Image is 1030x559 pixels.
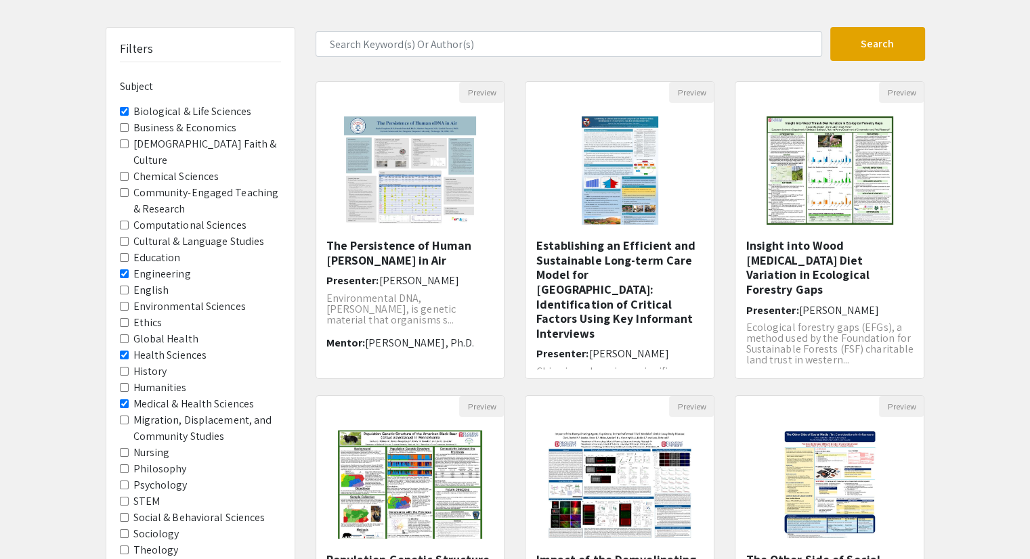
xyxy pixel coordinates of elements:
label: Cultural & Language Studies [133,233,265,250]
label: [DEMOGRAPHIC_DATA] Faith & Culture [133,136,281,169]
img: <p><span style="color: black;">Insight into&nbsp;Wood Thrush Diet Variation in Ecological Forestr... [753,103,907,238]
button: Preview [879,396,924,417]
div: Open Presentation <p>Establishing an Efficient and Sustainable Long-term Care Model for China: Id... [525,81,714,379]
label: Sociology [133,526,179,542]
img: <p><strong>Population Genetic Structure of the American Black Bear (<em>Ursus americanus</em>) in... [324,417,496,552]
label: Psychology [133,477,188,493]
label: Business & Economics [133,120,237,136]
label: Education [133,250,181,266]
h6: Presenter: [746,304,914,317]
button: Preview [459,396,504,417]
label: Chemical Sciences [133,169,219,185]
h5: The Persistence of Human [PERSON_NAME] in Air [326,238,494,267]
div: Open Presentation <p>The Persistence of Human eDNA in Air</p> [316,81,505,379]
button: Preview [669,82,714,103]
label: STEM [133,493,160,510]
label: Engineering [133,266,191,282]
label: Nursing [133,445,170,461]
span: [PERSON_NAME] [798,303,878,317]
label: Community-Engaged Teaching & Research [133,185,281,217]
button: Preview [669,396,714,417]
span: Mentor: [326,336,366,350]
label: Ethics [133,315,163,331]
h6: Presenter: [326,274,494,287]
label: Health Sciences [133,347,207,363]
div: Open Presentation <p><span style="color: black;">Insight into&nbsp;Wood Thrush Diet Variation in ... [735,81,924,379]
iframe: Chat [10,498,58,549]
label: Environmental Sciences [133,298,246,315]
span: Environmental DNA, [PERSON_NAME], is genetic material that organisms s... [326,291,456,327]
img: <p>The Other Side of Social Media: Tax Considerations for Influencers</p> [770,417,890,552]
button: Preview [459,82,504,103]
label: Global Health [133,331,198,347]
img: <p>The Persistence of Human eDNA in Air</p> [330,103,490,238]
h5: Filters [120,41,154,56]
label: History [133,363,167,380]
label: Biological & Life Sciences [133,104,252,120]
span: [PERSON_NAME] [379,273,459,288]
label: Computational Sciences [133,217,246,233]
label: Humanities [133,380,187,396]
h6: Presenter: [536,347,704,360]
img: <p>Establishing an Efficient and Sustainable Long-term Care Model for China: Identification of Cr... [568,103,672,238]
span: [PERSON_NAME], Ph.D. [365,336,474,350]
label: English [133,282,169,298]
label: Theology [133,542,179,558]
label: Social & Behavioral Sciences [133,510,265,526]
input: Search Keyword(s) Or Author(s) [316,31,822,57]
button: Search [830,27,925,61]
label: Migration, Displacement, and Community Studies [133,412,281,445]
p: Ecological forestry gaps (EFGs), a method used by the Foundation for Sustainable Forests (FSF) ch... [746,322,914,365]
button: Preview [879,82,924,103]
label: Philosophy [133,461,187,477]
span: [PERSON_NAME] [588,346,668,361]
h5: Insight into Wood [MEDICAL_DATA] Diet Variation in Ecological Forestry Gaps [746,238,914,296]
label: Medical & Health Sciences [133,396,255,412]
img: <p>Impact of the Demyelinating Agent, Cuprizone, in the Preformed Fibril Model of Limbic Lewy Bod... [534,417,706,552]
p: China is undergoing a significan... [536,366,704,377]
h5: Establishing an Efficient and Sustainable Long-term Care Model for [GEOGRAPHIC_DATA]: Identificat... [536,238,704,340]
h6: Subject [120,80,281,93]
